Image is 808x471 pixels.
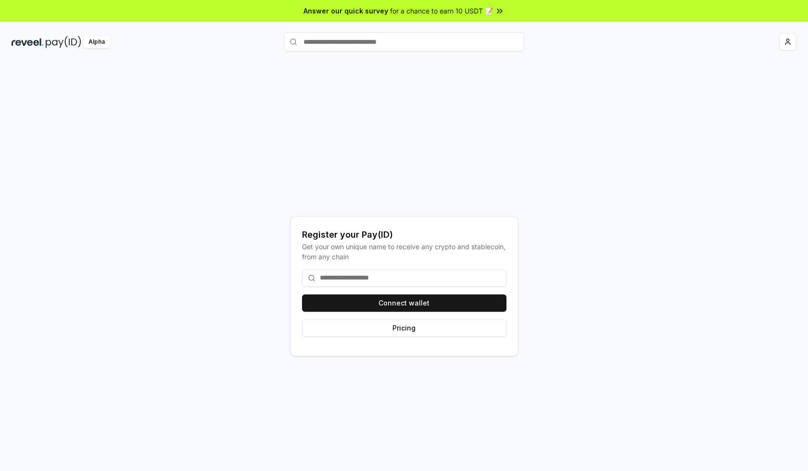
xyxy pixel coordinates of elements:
[302,242,506,262] div: Get your own unique name to receive any crypto and stablecoin, from any chain
[12,36,44,48] img: reveel_dark
[302,294,506,312] button: Connect wallet
[83,36,110,48] div: Alpha
[46,36,81,48] img: pay_id
[303,6,388,16] span: Answer our quick survey
[390,6,493,16] span: for a chance to earn 10 USDT 📝
[302,319,506,337] button: Pricing
[302,228,506,242] div: Register your Pay(ID)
